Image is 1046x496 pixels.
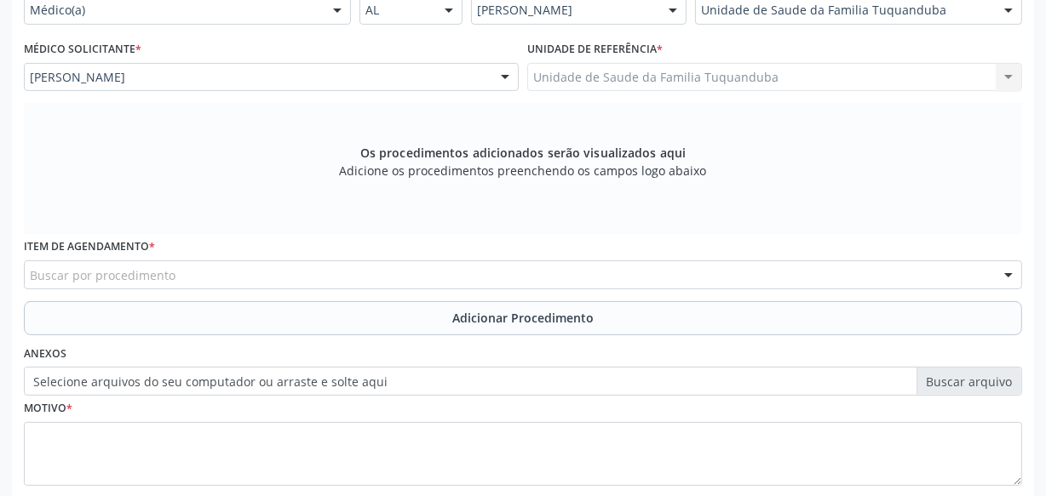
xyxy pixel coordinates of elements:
label: Motivo [24,396,72,422]
label: Unidade de referência [527,37,663,63]
span: Unidade de Saude da Familia Tuquanduba [701,2,987,19]
span: Adicionar Procedimento [452,309,594,327]
label: Médico Solicitante [24,37,141,63]
label: Item de agendamento [24,234,155,260]
span: [PERSON_NAME] [30,69,484,86]
span: Buscar por procedimento [30,266,175,284]
button: Adicionar Procedimento [24,301,1022,335]
span: Adicione os procedimentos preenchendo os campos logo abaixo [340,162,707,180]
span: Médico(a) [30,2,316,19]
label: Anexos [24,341,66,368]
span: AL [365,2,428,19]
span: [PERSON_NAME] [477,2,652,19]
span: Os procedimentos adicionados serão visualizados aqui [360,144,686,162]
